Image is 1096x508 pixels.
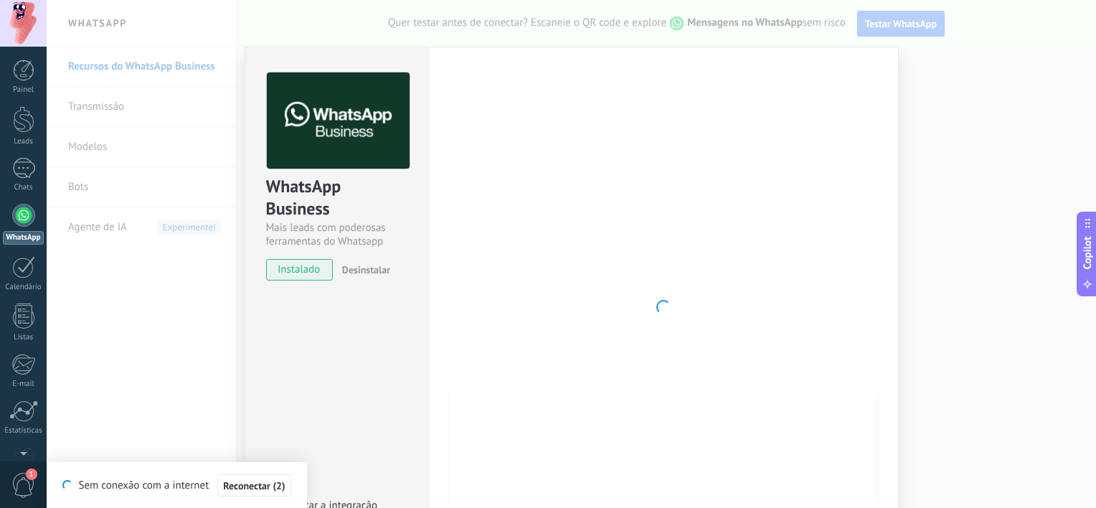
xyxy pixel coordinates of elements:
[3,426,44,436] div: Estatísticas
[266,175,407,221] div: WhatsApp Business
[3,333,44,342] div: Listas
[223,481,285,491] span: Reconectar (2)
[266,221,407,248] div: Mais leads com poderosas ferramentas do Whatsapp
[62,474,290,497] div: Sem conexão com a internet
[267,72,410,169] img: logo_main.png
[3,283,44,292] div: Calendário
[267,259,332,281] span: instalado
[336,259,390,281] button: Desinstalar
[3,380,44,389] div: E-mail
[26,469,37,480] span: 1
[3,85,44,95] div: Painel
[217,474,290,497] button: Reconectar (2)
[3,137,44,146] div: Leads
[3,231,44,245] div: WhatsApp
[1080,237,1095,270] span: Copilot
[3,183,44,192] div: Chats
[342,263,390,276] span: Desinstalar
